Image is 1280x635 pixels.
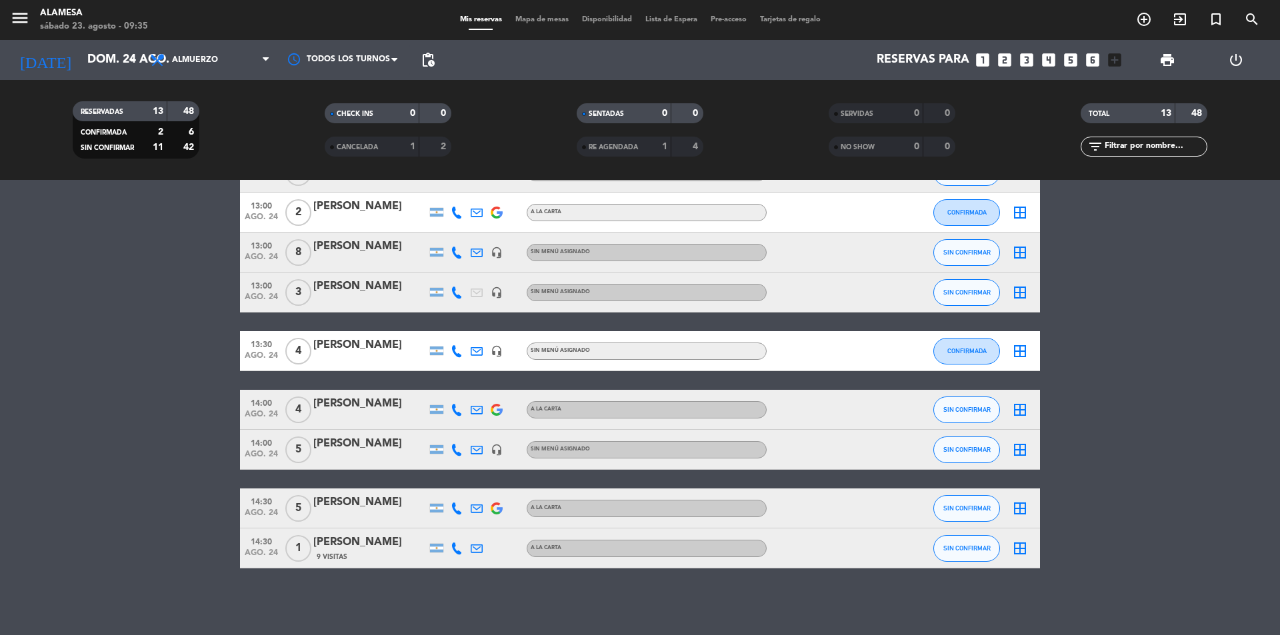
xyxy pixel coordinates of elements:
[245,336,278,351] span: 13:30
[153,143,163,152] strong: 11
[1106,51,1123,69] i: add_box
[285,338,311,364] span: 4
[410,142,415,151] strong: 1
[589,144,638,151] span: RE AGENDADA
[10,8,30,28] i: menu
[285,396,311,423] span: 4
[172,55,218,65] span: Almuerzo
[933,495,1000,522] button: SIN CONFIRMAR
[441,109,449,118] strong: 0
[158,127,163,137] strong: 2
[943,289,991,296] span: SIN CONFIRMAR
[693,142,701,151] strong: 4
[575,16,639,23] span: Disponibilidad
[245,394,278,410] span: 14:00
[183,143,197,152] strong: 42
[124,52,140,68] i: arrow_drop_down
[943,504,991,512] span: SIN CONFIRMAR
[313,395,427,412] div: [PERSON_NAME]
[662,142,667,151] strong: 1
[81,109,123,115] span: RESERVADAS
[1040,51,1057,69] i: looks_4
[877,53,969,67] span: Reservas para
[945,109,953,118] strong: 0
[933,396,1000,423] button: SIN CONFIRMAR
[1012,402,1028,418] i: border_all
[285,535,311,562] span: 1
[245,253,278,268] span: ago. 24
[313,336,427,354] div: [PERSON_NAME]
[410,109,415,118] strong: 0
[704,16,753,23] span: Pre-acceso
[245,277,278,293] span: 13:00
[1012,245,1028,261] i: border_all
[81,129,127,136] span: CONFIRMADA
[531,289,590,295] span: Sin menú asignado
[1012,343,1028,359] i: border_all
[945,142,953,151] strong: 0
[40,20,148,33] div: sábado 23. agosto - 09:35
[1018,51,1035,69] i: looks_3
[589,111,624,117] span: SENTADAS
[996,51,1013,69] i: looks_two
[933,279,1000,306] button: SIN CONFIRMAR
[285,495,311,522] span: 5
[914,109,919,118] strong: 0
[313,198,427,215] div: [PERSON_NAME]
[491,247,503,259] i: headset_mic
[662,109,667,118] strong: 0
[509,16,575,23] span: Mapa de mesas
[531,505,561,510] span: A LA CARTA
[1012,442,1028,458] i: border_all
[914,142,919,151] strong: 0
[1012,285,1028,301] i: border_all
[1062,51,1079,69] i: looks_5
[947,209,987,216] span: CONFIRMADA
[943,544,991,552] span: SIN CONFIRMAR
[1089,111,1109,117] span: TOTAL
[313,238,427,255] div: [PERSON_NAME]
[943,249,991,256] span: SIN CONFIRMAR
[10,8,30,33] button: menu
[693,109,701,118] strong: 0
[245,508,278,524] span: ago. 24
[245,237,278,253] span: 13:00
[183,107,197,116] strong: 48
[245,410,278,425] span: ago. 24
[313,534,427,551] div: [PERSON_NAME]
[40,7,148,20] div: Alamesa
[531,249,590,255] span: Sin menú asignado
[81,145,134,151] span: SIN CONFIRMAR
[1136,11,1152,27] i: add_circle_outline
[933,199,1000,226] button: CONFIRMADA
[1159,52,1175,68] span: print
[753,16,827,23] span: Tarjetas de regalo
[1161,109,1171,118] strong: 13
[245,197,278,213] span: 13:00
[491,287,503,299] i: headset_mic
[245,213,278,228] span: ago. 24
[453,16,509,23] span: Mis reservas
[245,293,278,308] span: ago. 24
[491,404,503,416] img: google-logo.png
[245,351,278,366] span: ago. 24
[531,545,561,550] span: A LA CARTA
[1244,11,1260,27] i: search
[933,338,1000,364] button: CONFIRMADA
[10,45,81,75] i: [DATE]
[245,548,278,564] span: ago. 24
[1087,139,1103,155] i: filter_list
[531,406,561,412] span: A LA CARTA
[1228,52,1244,68] i: power_settings_new
[317,552,347,562] span: 9 Visitas
[491,207,503,219] img: google-logo.png
[245,493,278,508] span: 14:30
[245,533,278,548] span: 14:30
[943,446,991,453] span: SIN CONFIRMAR
[531,348,590,353] span: Sin menú asignado
[1103,139,1207,154] input: Filtrar por nombre...
[1172,11,1188,27] i: exit_to_app
[841,144,875,151] span: NO SHOW
[420,52,436,68] span: pending_actions
[531,209,561,215] span: A LA CARTA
